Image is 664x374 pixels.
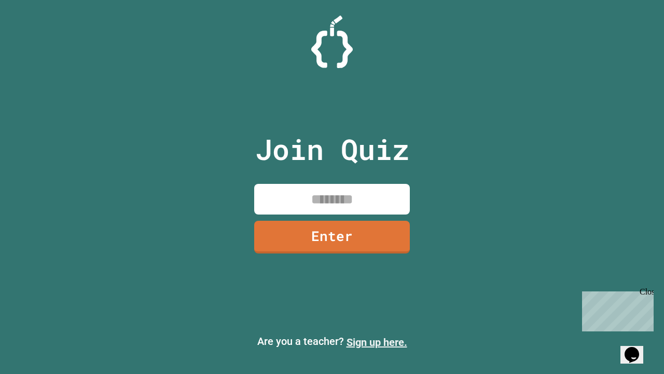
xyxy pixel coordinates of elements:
iframe: chat widget [620,332,654,364]
a: Sign up here. [347,336,407,349]
a: Enter [254,221,410,253]
iframe: chat widget [578,287,654,331]
div: Chat with us now!Close [4,4,72,66]
p: Are you a teacher? [8,333,656,350]
img: Logo.svg [311,16,353,68]
p: Join Quiz [255,128,409,171]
